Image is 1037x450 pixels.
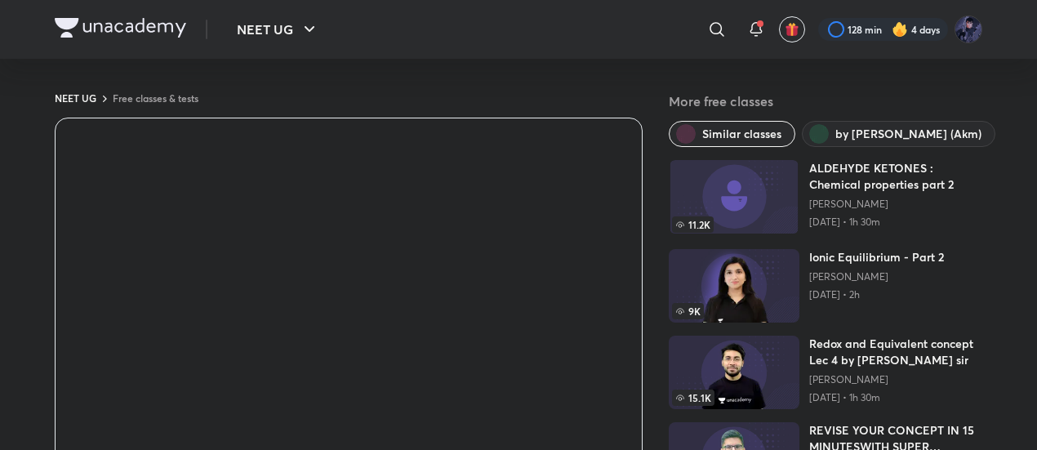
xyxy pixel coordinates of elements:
p: [DATE] • 2h [809,288,944,301]
button: NEET UG [227,13,329,46]
a: [PERSON_NAME] [809,198,982,211]
span: Similar classes [702,126,781,142]
button: avatar [779,16,805,42]
p: [DATE] • 1h 30m [809,216,982,229]
a: NEET UG [55,91,96,105]
p: [DATE] • 1h 30m [809,391,982,404]
a: [PERSON_NAME] [809,270,944,283]
img: Mayank Singh [955,16,982,43]
h6: ALDEHYDE KETONES : Chemical properties part 2 [809,160,982,193]
h6: Redox and Equivalent concept Lec 4 by [PERSON_NAME] sir [809,336,982,368]
span: 11.2K [672,216,714,233]
span: by Ajay Mishra (Akm) [835,126,981,142]
button: Similar classes [669,121,795,147]
img: avatar [785,22,799,37]
h6: Ionic Equilibrium - Part 2 [809,249,944,265]
img: streak [892,21,908,38]
img: Company Logo [55,18,186,38]
a: Free classes & tests [113,91,198,105]
button: by Ajay Mishra (Akm) [802,121,995,147]
a: [PERSON_NAME] [809,373,982,386]
span: 9K [672,303,704,319]
a: Company Logo [55,18,186,42]
h5: More free classes [669,91,982,111]
span: 15.1K [672,390,714,406]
